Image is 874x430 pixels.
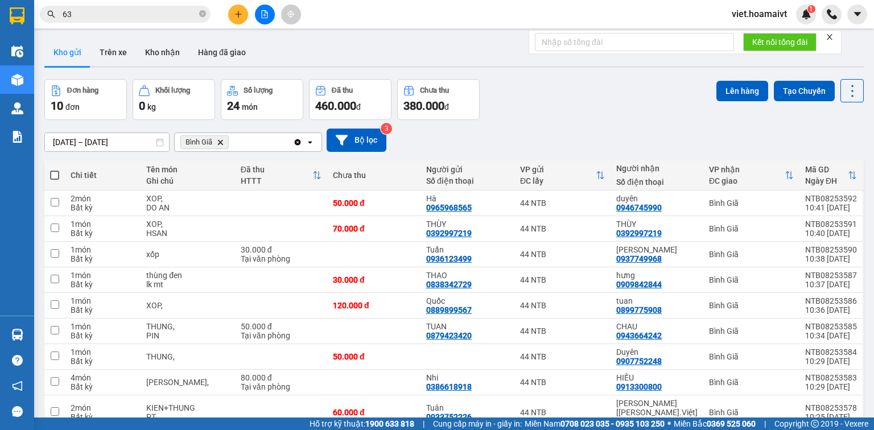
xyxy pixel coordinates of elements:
div: 0392997219 [426,229,472,238]
li: VP 44 NTB [6,48,79,61]
div: Bình Giã [709,301,794,310]
li: VP [PERSON_NAME] [79,48,151,61]
div: 44 NTB [520,301,605,310]
div: NTB08253586 [805,296,857,305]
div: 50.000 đ [333,199,415,208]
div: 44 NTB [520,199,605,208]
div: Nhi [426,373,509,382]
div: Ngày ĐH [805,176,848,185]
div: 0386618918 [426,382,472,391]
img: warehouse-icon [11,329,23,341]
div: NTB08253584 [805,348,857,357]
div: Bất kỳ [71,203,135,212]
button: Trên xe [90,39,136,66]
div: TUAN [426,322,509,331]
span: close [826,33,834,41]
div: 1 món [71,322,135,331]
div: THUNG, [146,352,229,361]
div: Tại văn phòng [241,254,321,263]
div: 2 món [71,194,135,203]
button: Chưa thu380.000đ [397,79,480,120]
div: Bất kỳ [71,229,135,238]
span: message [12,406,23,417]
div: HTTT [241,176,312,185]
div: hưng [616,271,698,280]
div: HSAN [146,229,229,238]
span: copyright [811,420,819,428]
div: Chưa thu [420,86,449,94]
li: Hoa Mai [6,6,165,27]
img: logo.jpg [6,6,46,46]
th: Toggle SortBy [235,160,327,191]
div: Tuân [426,403,509,412]
input: Selected Bình Giã. [231,137,232,148]
div: Hà [426,194,509,203]
div: Vương [616,245,698,254]
div: Số điện thoại [426,176,509,185]
span: đ [444,102,449,111]
div: NTB08253583 [805,373,857,382]
div: NTB08253590 [805,245,857,254]
sup: 3 [381,123,392,134]
div: Đã thu [241,165,312,174]
div: THAO [426,271,509,280]
div: Tuấn [426,245,509,254]
img: logo-vxr [10,7,24,24]
div: Tại văn phòng [241,382,321,391]
div: NTB08253578 [805,403,857,412]
div: 10:25 [DATE] [805,412,857,421]
sup: 1 [807,5,815,13]
div: Bình Giã [709,352,794,361]
span: close-circle [199,10,206,17]
div: 1 món [71,220,135,229]
div: PT [146,412,229,421]
div: Bất kỳ [71,305,135,315]
input: Tìm tên, số ĐT hoặc mã đơn [63,8,197,20]
button: caret-down [847,5,867,24]
span: question-circle [12,355,23,366]
div: 10:29 [DATE] [805,382,857,391]
span: notification [12,381,23,391]
div: 44 NTB [520,224,605,233]
div: ĐC giao [709,176,785,185]
div: 120.000 đ [333,301,415,310]
div: XOP, [146,194,229,203]
img: warehouse-icon [11,74,23,86]
div: CUON VANG, [146,378,229,387]
div: THÙY [616,220,698,229]
div: 44 NTB [520,275,605,284]
span: | [423,417,424,430]
div: 10:40 [DATE] [805,229,857,238]
div: Bình Giã [709,224,794,233]
button: Khối lượng0kg [133,79,215,120]
div: Bất kỳ [71,254,135,263]
div: Bình Giã [709,250,794,259]
span: plus [234,10,242,18]
div: HIẾU [616,373,698,382]
div: Chưa thu [333,171,415,180]
span: Cung cấp máy in - giấy in: [433,417,522,430]
strong: 1900 633 818 [365,419,414,428]
div: 4 món [71,373,135,382]
div: Người gửi [426,165,509,174]
img: warehouse-icon [11,46,23,57]
img: warehouse-icon [11,102,23,114]
div: Số điện thoại [616,177,698,187]
div: DO AN [146,203,229,212]
span: Hỗ trợ kỹ thuật: [310,417,414,430]
span: món [242,102,258,111]
div: 10:38 [DATE] [805,254,857,263]
span: đơn [65,102,80,111]
div: 1 món [71,271,135,280]
div: 0908791106 [616,417,662,426]
div: Người nhận [616,164,698,173]
div: KIEN+THUNG [146,403,229,412]
div: Thủy[Rồng.Việt] [616,399,698,417]
div: 0943664242 [616,331,662,340]
input: Nhập số tổng đài [535,33,734,51]
span: search [47,10,55,18]
strong: 0708 023 035 - 0935 103 250 [560,419,665,428]
span: 0 [139,99,145,113]
div: 1 món [71,348,135,357]
span: | [764,417,766,430]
